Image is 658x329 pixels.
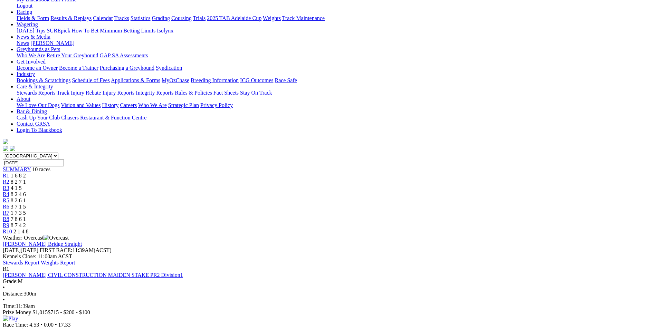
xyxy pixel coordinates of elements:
a: ICG Outcomes [240,77,273,83]
span: R1 [3,266,9,272]
a: Calendar [93,15,113,21]
a: [PERSON_NAME] [30,40,74,46]
div: Care & Integrity [17,90,655,96]
span: • [3,297,5,303]
a: Greyhounds as Pets [17,46,60,52]
a: Applications & Forms [111,77,160,83]
div: Get Involved [17,65,655,71]
span: 2 1 4 8 [13,229,29,234]
a: Grading [152,15,170,21]
span: 3 7 1 5 [11,204,26,210]
a: SUREpick [47,28,70,33]
span: • [40,322,42,328]
span: • [3,284,5,290]
a: Privacy Policy [200,102,233,108]
div: Wagering [17,28,655,34]
a: Syndication [156,65,182,71]
a: R6 [3,204,9,210]
a: R1 [3,173,9,178]
a: Careers [120,102,137,108]
a: Strategic Plan [168,102,199,108]
a: About [17,96,30,102]
a: Racing [17,9,32,15]
a: GAP SA Assessments [100,52,148,58]
a: R10 [3,229,12,234]
a: Purchasing a Greyhound [100,65,154,71]
a: Race Safe [275,77,297,83]
span: Distance: [3,291,23,297]
a: Industry [17,71,35,77]
a: R9 [3,222,9,228]
span: FIRST RACE: [40,247,72,253]
a: Trials [193,15,206,21]
a: Fact Sheets [213,90,239,96]
a: Isolynx [157,28,173,33]
img: twitter.svg [10,146,15,151]
a: Get Involved [17,59,46,65]
a: Statistics [131,15,151,21]
a: R3 [3,185,9,191]
a: Login To Blackbook [17,127,62,133]
a: SUMMARY [3,166,31,172]
a: Weights Report [41,260,75,265]
a: We Love Our Dogs [17,102,59,108]
div: Industry [17,77,655,84]
a: Minimum Betting Limits [100,28,155,33]
a: Chasers Restaurant & Function Centre [61,115,146,120]
span: Weather: Overcast [3,235,69,241]
span: 4.53 [29,322,39,328]
a: Cash Up Your Club [17,115,60,120]
span: Time: [3,303,16,309]
div: 11:39am [3,303,655,309]
a: [DATE] Tips [17,28,45,33]
a: Vision and Values [61,102,101,108]
span: [DATE] [3,247,38,253]
div: About [17,102,655,108]
span: 17.33 [58,322,71,328]
a: Who We Are [138,102,167,108]
a: Track Maintenance [282,15,325,21]
div: Prize Money $1,015 [3,309,655,316]
div: Kennels Close: 11:00am ACST [3,253,655,260]
span: 0.00 [44,322,54,328]
a: How To Bet [72,28,99,33]
a: Contact GRSA [17,121,50,127]
a: Results & Replays [50,15,92,21]
a: Bar & Dining [17,108,47,114]
a: Become a Trainer [59,65,98,71]
a: History [102,102,118,108]
span: 4 1 5 [11,185,22,191]
a: Track Injury Rebate [57,90,101,96]
a: R8 [3,216,9,222]
a: Injury Reports [102,90,134,96]
a: R4 [3,191,9,197]
a: Stewards Report [3,260,39,265]
a: Rules & Policies [175,90,212,96]
span: Grade: [3,278,18,284]
a: MyOzChase [162,77,189,83]
a: Bookings & Scratchings [17,77,70,83]
span: 1 7 3 5 [11,210,26,216]
span: Race Time: [3,322,28,328]
a: Become an Owner [17,65,58,71]
span: • [55,322,57,328]
a: Tracks [114,15,129,21]
a: [PERSON_NAME] CIVIL CONSTRUCTION MAIDEN STAKE PR2 Division1 [3,272,183,278]
a: R2 [3,179,9,185]
img: Play [3,316,18,322]
a: R5 [3,197,9,203]
div: 300m [3,291,655,297]
input: Select date [3,159,64,166]
span: 8 2 6 1 [11,197,26,203]
img: Overcast [44,235,69,241]
div: Bar & Dining [17,115,655,121]
a: [PERSON_NAME] Bridge Straight [3,241,82,247]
